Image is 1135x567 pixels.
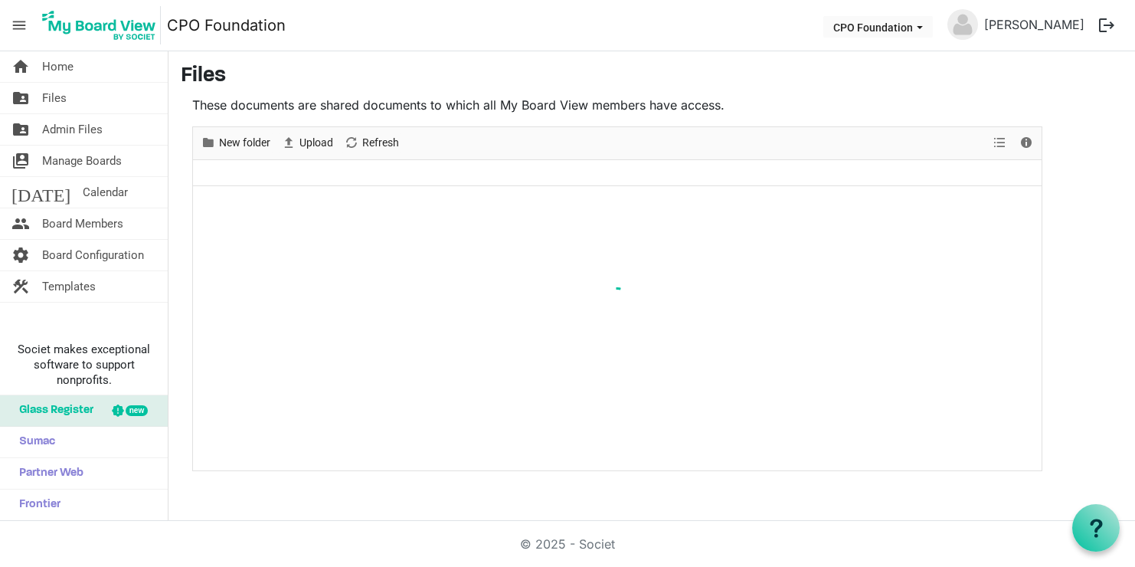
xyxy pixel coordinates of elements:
[11,51,30,82] span: home
[126,405,148,416] div: new
[42,51,74,82] span: Home
[947,9,978,40] img: no-profile-picture.svg
[42,146,122,176] span: Manage Boards
[192,96,1042,114] p: These documents are shared documents to which all My Board View members have access.
[978,9,1091,40] a: [PERSON_NAME]
[11,208,30,239] span: people
[11,490,61,520] span: Frontier
[42,271,96,302] span: Templates
[42,240,144,270] span: Board Configuration
[42,114,103,145] span: Admin Files
[11,146,30,176] span: switch_account
[5,11,34,40] span: menu
[38,6,161,44] img: My Board View Logo
[11,458,83,489] span: Partner Web
[11,395,93,426] span: Glass Register
[11,271,30,302] span: construction
[11,114,30,145] span: folder_shared
[181,64,1123,90] h3: Files
[11,83,30,113] span: folder_shared
[11,240,30,270] span: settings
[167,10,286,41] a: CPO Foundation
[83,177,128,208] span: Calendar
[11,427,55,457] span: Sumac
[38,6,167,44] a: My Board View Logo
[42,208,123,239] span: Board Members
[520,536,615,552] a: © 2025 - Societ
[42,83,67,113] span: Files
[11,177,70,208] span: [DATE]
[7,342,161,388] span: Societ makes exceptional software to support nonprofits.
[823,16,933,38] button: CPO Foundation dropdownbutton
[1091,9,1123,41] button: logout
